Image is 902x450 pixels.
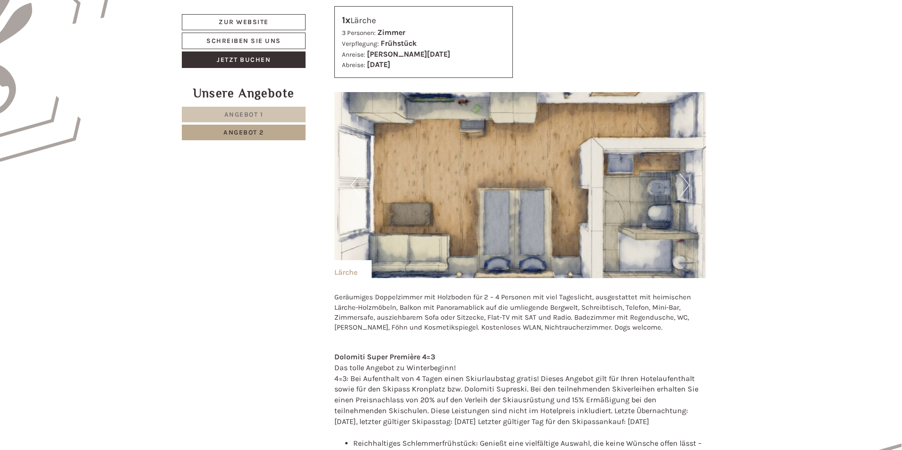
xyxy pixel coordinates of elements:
[351,173,361,197] button: Previous
[312,249,371,265] button: Senden
[377,28,405,37] b: Zimmer
[182,51,306,68] a: Jetzt buchen
[334,352,706,363] div: Dolomiti Super Première 4=3
[367,60,390,69] b: [DATE]
[334,92,706,278] img: image
[334,363,706,427] div: Das tolle Angebot zu Winterbeginn! 4=3: Bei Aufenthalt von 4 Tagen einen Skiurlaubstag gratis! Di...
[342,29,375,36] small: 3 Personen:
[342,40,379,47] small: Verpflegung:
[342,51,365,58] small: Anreise:
[334,292,706,333] p: Geräumiges Doppelzimmer mit Holzboden für 2 – 4 Personen mit viel Tageslicht, ausgestattet mit he...
[169,7,202,23] div: [DATE]
[223,128,264,136] span: Angebot 2
[14,46,153,52] small: 15:02
[342,15,350,25] b: 1x
[14,27,153,35] div: Hotel B&B Feldmessner
[342,61,365,68] small: Abreise:
[182,33,306,49] a: Schreiben Sie uns
[182,85,306,102] div: Unsere Angebote
[680,173,689,197] button: Next
[342,14,506,27] div: Lärche
[224,110,264,119] span: Angebot 1
[367,50,450,59] b: [PERSON_NAME][DATE]
[7,25,158,54] div: Guten Tag, wie können wir Ihnen helfen?
[334,260,372,278] div: Lärche
[381,39,417,48] b: Frühstück
[182,14,306,30] a: Zur Website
